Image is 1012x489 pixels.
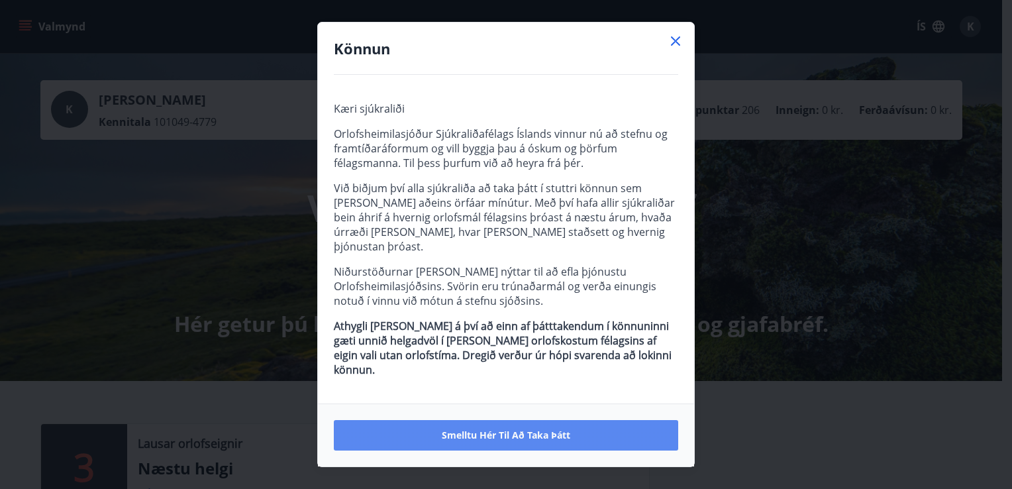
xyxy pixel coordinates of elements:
p: Orlofsheimilasjóður Sjúkraliðafélags Íslands vinnur nú að stefnu og framtíðaráformum og vill bygg... [334,127,678,170]
p: Við biðjum því alla sjúkraliða að taka þátt í stuttri könnun sem [PERSON_NAME] aðeins örfáar mínú... [334,181,678,254]
p: Niðurstöðurnar [PERSON_NAME] nýttar til að efla þjónustu Orlofsheimilasjóðsins. Svörin eru trúnað... [334,264,678,308]
p: Kæri sjúkraliði [334,101,678,116]
span: Smelltu hér til að taka þátt [442,429,570,442]
button: Smelltu hér til að taka þátt [334,420,678,451]
strong: Athygli [PERSON_NAME] á því að einn af þátttakendum í könnuninni gæti unnið helgadvöl í [PERSON_N... [334,319,672,377]
h4: Könnun [334,38,678,58]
